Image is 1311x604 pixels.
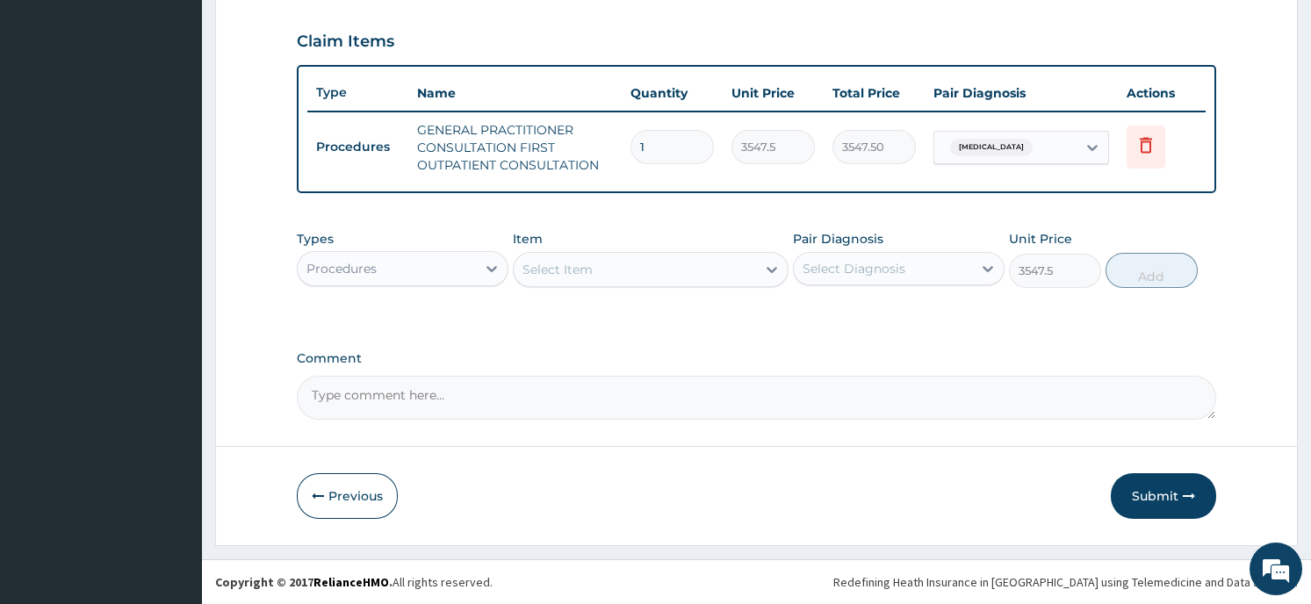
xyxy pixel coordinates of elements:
[297,32,394,52] h3: Claim Items
[9,411,335,472] textarea: Type your message and hit 'Enter'
[297,351,1215,366] label: Comment
[307,131,408,163] td: Procedures
[723,75,824,111] th: Unit Price
[1106,253,1198,288] button: Add
[408,75,621,111] th: Name
[925,75,1118,111] th: Pair Diagnosis
[622,75,723,111] th: Quantity
[215,574,393,590] strong: Copyright © 2017 .
[950,139,1033,156] span: [MEDICAL_DATA]
[288,9,330,51] div: Minimize live chat window
[297,473,398,519] button: Previous
[306,260,377,277] div: Procedures
[307,76,408,109] th: Type
[313,574,389,590] a: RelianceHMO
[793,230,883,248] label: Pair Diagnosis
[102,187,242,364] span: We're online!
[1111,473,1216,519] button: Submit
[202,559,1311,604] footer: All rights reserved.
[803,260,905,277] div: Select Diagnosis
[91,98,295,121] div: Chat with us now
[1118,75,1206,111] th: Actions
[824,75,925,111] th: Total Price
[1009,230,1072,248] label: Unit Price
[32,88,71,132] img: d_794563401_company_1708531726252_794563401
[408,112,621,183] td: GENERAL PRACTITIONER CONSULTATION FIRST OUTPATIENT CONSULTATION
[522,261,593,278] div: Select Item
[513,230,543,248] label: Item
[297,232,334,247] label: Types
[833,573,1298,591] div: Redefining Heath Insurance in [GEOGRAPHIC_DATA] using Telemedicine and Data Science!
